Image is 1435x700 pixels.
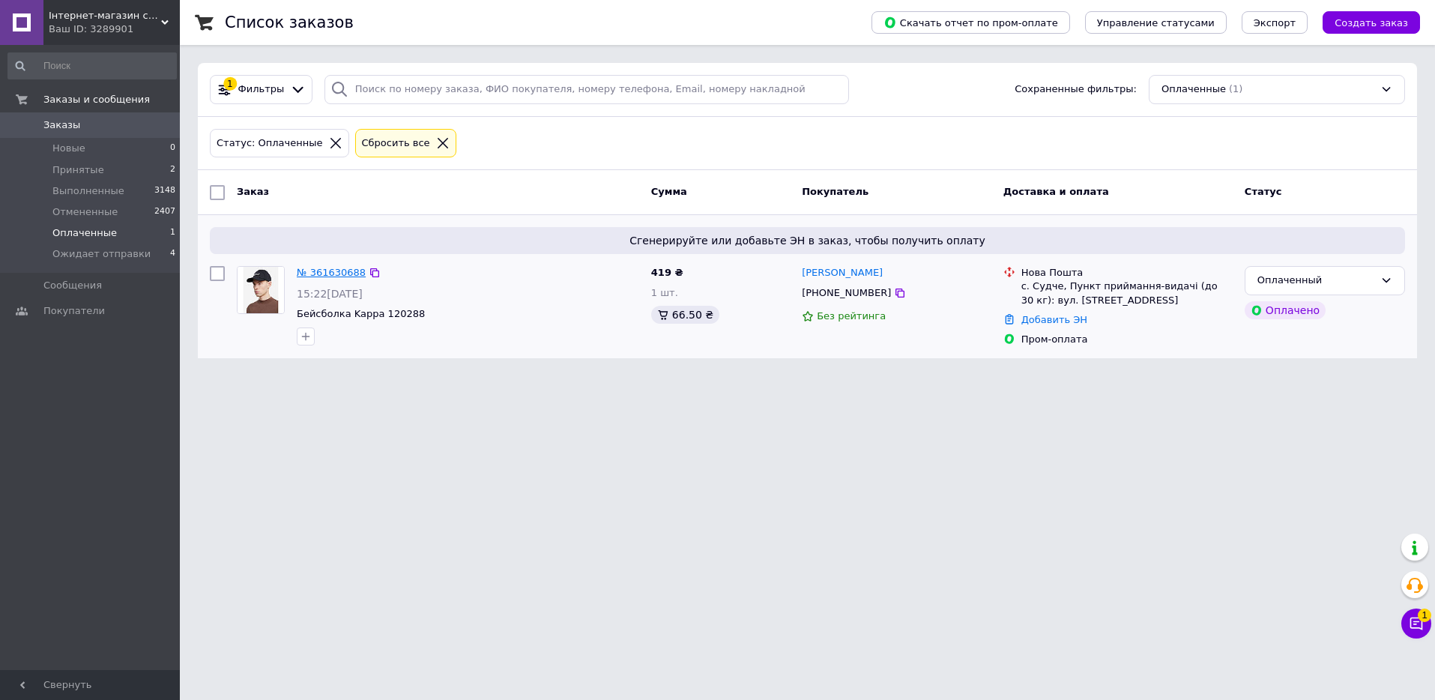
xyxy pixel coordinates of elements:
[49,9,161,22] span: Інтернет-магазин спортивного одягу та взуття SportFly
[871,11,1070,34] button: Скачать отчет по пром-оплате
[43,118,80,132] span: Заказы
[1245,186,1282,197] span: Статус
[52,226,117,240] span: Оплаченные
[1021,314,1087,325] a: Добавить ЭН
[49,22,180,36] div: Ваш ID: 3289901
[651,267,683,278] span: 419 ₴
[802,287,891,298] span: [PHONE_NUMBER]
[651,306,719,324] div: 66.50 ₴
[1097,17,1215,28] span: Управление статусами
[238,267,284,313] img: Фото товару
[170,247,175,261] span: 4
[52,184,124,198] span: Выполненные
[651,186,687,197] span: Сумма
[214,136,326,151] div: Статус: Оплаченные
[238,82,285,97] span: Фильтры
[651,287,678,298] span: 1 шт.
[1245,301,1326,319] div: Оплачено
[1323,11,1420,34] button: Создать заказ
[52,142,85,155] span: Новые
[216,233,1399,248] span: Сгенерируйте или добавьте ЭН в заказ, чтобы получить оплату
[297,288,363,300] span: 15:22[DATE]
[223,77,237,91] div: 1
[170,226,175,240] span: 1
[52,163,104,177] span: Принятые
[7,52,177,79] input: Поиск
[1401,609,1431,639] button: Чат с покупателем1
[1335,17,1408,28] span: Создать заказ
[817,310,886,322] span: Без рейтинга
[883,16,1058,29] span: Скачать отчет по пром-оплате
[297,308,425,319] a: Бейсболка Kappa 120288
[1015,82,1137,97] span: Сохраненные фильтры:
[1021,266,1233,280] div: Нова Пошта
[1242,11,1308,34] button: Экспорт
[1418,604,1431,618] span: 1
[802,266,883,280] a: [PERSON_NAME]
[1308,16,1420,28] a: Создать заказ
[1254,17,1296,28] span: Экспорт
[43,279,102,292] span: Сообщения
[237,266,285,314] a: Фото товару
[43,304,105,318] span: Покупатели
[225,13,354,31] h1: Список заказов
[1257,273,1374,289] div: Оплаченный
[324,75,849,104] input: Поиск по номеру заказа, ФИО покупателя, номеру телефона, Email, номеру накладной
[154,184,175,198] span: 3148
[237,186,269,197] span: Заказ
[1085,11,1227,34] button: Управление статусами
[1161,82,1226,97] span: Оплаченные
[1021,280,1233,307] div: с. Судче, Пункт приймання-видачі (до 30 кг): вул. [STREET_ADDRESS]
[154,205,175,219] span: 2407
[297,267,366,278] a: № 361630688
[1229,83,1242,94] span: (1)
[52,247,151,261] span: Ожидает отправки
[1021,333,1233,346] div: Пром-оплата
[359,136,433,151] div: Сбросить все
[802,186,868,197] span: Покупатель
[170,163,175,177] span: 2
[1003,186,1109,197] span: Доставка и оплата
[170,142,175,155] span: 0
[43,93,150,106] span: Заказы и сообщения
[52,205,118,219] span: Отмененные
